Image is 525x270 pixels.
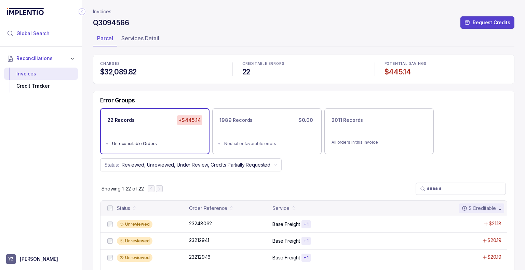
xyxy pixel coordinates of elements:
[6,254,76,264] button: User initials[PERSON_NAME]
[272,254,300,261] p: Base Freight
[487,237,501,244] p: $20.19
[97,34,113,42] p: Parcel
[102,185,144,192] p: Showing 1-22 of 22
[304,255,309,260] p: + 1
[93,18,129,28] h4: Q3094566
[93,8,111,15] nav: breadcrumb
[10,80,72,92] div: Credit Tracker
[462,205,496,212] div: $ Creditable
[105,161,119,168] p: Status:
[6,254,16,264] span: User initials
[107,117,135,124] p: 22 Records
[189,254,211,260] p: 23212946
[102,185,144,192] div: Remaining page entries
[107,238,113,244] input: checkbox-checkbox
[117,205,130,212] div: Status
[489,220,501,227] p: $21.18
[16,55,53,62] span: Reconciliations
[10,68,72,80] div: Invoices
[473,19,510,26] p: Request Credits
[487,254,501,260] p: $20.19
[242,67,365,77] h4: 22
[78,8,86,16] div: Collapse Icon
[107,222,113,227] input: checkbox-checkbox
[385,67,507,77] h4: $445.14
[16,30,50,37] span: Global Search
[272,221,300,228] p: Base Freight
[122,161,270,168] p: Reviewed, Unreviewed, Under Review, Credits Partially Requested
[272,238,300,244] p: Base Freight
[100,158,282,171] button: Status:Reviewed, Unreviewed, Under Review, Credits Partially Requested
[4,66,78,94] div: Reconciliations
[332,139,427,146] p: All orders in this invoice
[219,117,253,124] p: 1989 Records
[460,16,514,29] button: Request Credits
[117,220,152,228] div: Unreviewed
[189,237,209,244] p: 23212941
[100,67,223,77] h4: $32,089.82
[332,117,363,124] p: 2011 Records
[93,8,111,15] a: Invoices
[100,62,223,66] p: CHARGES
[304,238,309,244] p: + 1
[304,222,309,227] p: + 1
[177,115,202,125] p: +$445.14
[107,255,113,260] input: checkbox-checkbox
[93,33,514,46] ul: Tab Group
[4,51,78,66] button: Reconciliations
[107,205,113,211] input: checkbox-checkbox
[189,220,212,227] p: 23248062
[117,237,152,245] div: Unreviewed
[117,33,163,46] li: Tab Services Detail
[189,205,227,212] div: Order Reference
[100,97,135,104] h5: Error Groups
[385,62,507,66] p: POTENTIAL SAVINGS
[297,115,314,125] p: $0.00
[112,140,202,147] div: Unreconcilable Orders
[224,140,314,147] div: Neutral or favorable errors
[121,34,159,42] p: Services Detail
[242,62,365,66] p: CREDITABLE ERRORS
[117,254,152,262] div: Unreviewed
[272,205,290,212] div: Service
[93,33,117,46] li: Tab Parcel
[20,256,58,262] p: [PERSON_NAME]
